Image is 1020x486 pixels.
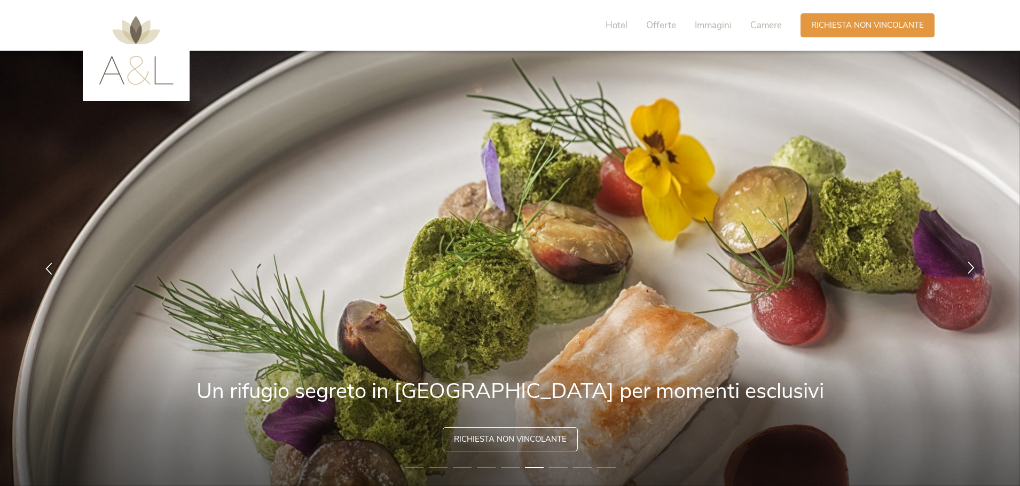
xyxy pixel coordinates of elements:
span: Offerte [646,19,676,31]
span: Richiesta non vincolante [454,434,567,445]
span: Hotel [606,19,627,31]
span: Immagini [695,19,732,31]
span: Camere [750,19,782,31]
img: AMONTI & LUNARIS Wellnessresort [99,16,174,85]
span: Richiesta non vincolante [811,20,924,31]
